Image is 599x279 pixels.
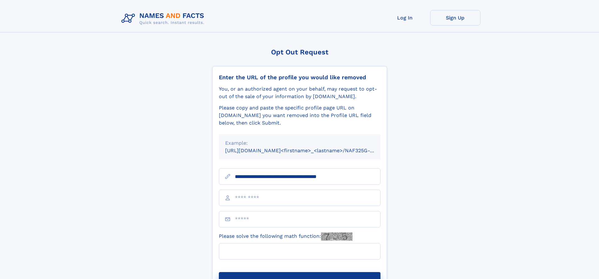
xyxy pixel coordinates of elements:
div: Example: [225,139,374,147]
div: Enter the URL of the profile you would like removed [219,74,380,81]
a: Log In [380,10,430,25]
small: [URL][DOMAIN_NAME]<firstname>_<lastname>/NAF325G-xxxxxxxx [225,148,392,153]
img: Logo Names and Facts [119,10,209,27]
div: Opt Out Request [212,48,387,56]
label: Please solve the following math function: [219,232,352,241]
div: You, or an authorized agent on your behalf, may request to opt-out of the sale of your informatio... [219,85,380,100]
a: Sign Up [430,10,480,25]
div: Please copy and paste the specific profile page URL on [DOMAIN_NAME] you want removed into the Pr... [219,104,380,127]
